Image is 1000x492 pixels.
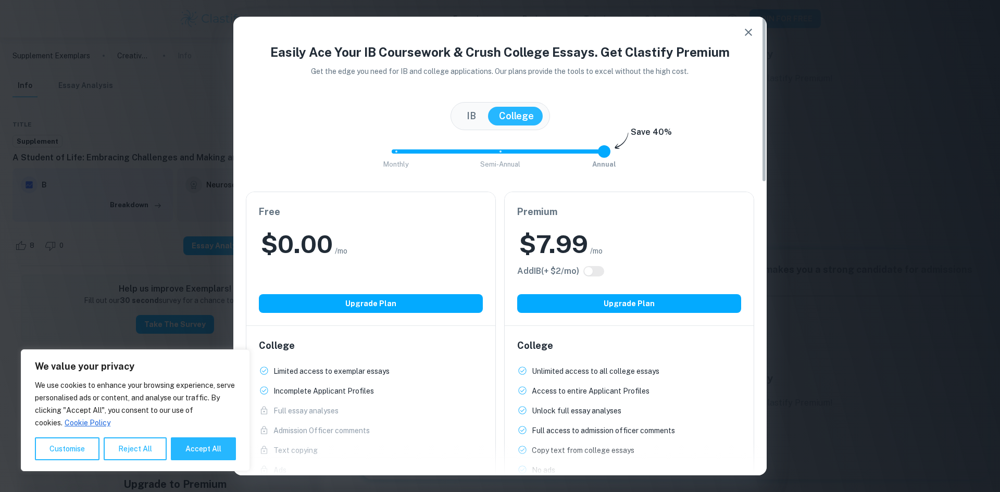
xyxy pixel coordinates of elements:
img: subscription-arrow.svg [615,132,629,150]
span: /mo [590,245,603,257]
p: Access to entire Applicant Profiles [532,385,649,397]
button: Upgrade Plan [259,294,483,313]
h6: College [517,338,741,353]
h2: $ 0.00 [261,228,333,261]
button: Reject All [104,437,167,460]
p: Incomplete Applicant Profiles [273,385,374,397]
h6: Click to see all the additional IB features. [517,265,579,277]
h4: Easily Ace Your IB Coursework & Crush College Essays. Get Clastify Premium [246,43,754,61]
span: Monthly [383,160,409,168]
span: Annual [592,160,616,168]
span: Semi-Annual [480,160,520,168]
h6: College [259,338,483,353]
span: /mo [335,245,347,257]
p: We value your privacy [35,360,236,373]
h6: Premium [517,205,741,219]
button: Upgrade Plan [517,294,741,313]
button: Accept All [171,437,236,460]
p: Full access to admission officer comments [532,425,675,436]
h6: Save 40% [631,126,672,144]
p: Get the edge you need for IB and college applications. Our plans provide the tools to excel witho... [297,66,704,77]
p: Admission Officer comments [273,425,370,436]
p: Unlock full essay analyses [532,405,621,417]
p: We use cookies to enhance your browsing experience, serve personalised ads or content, and analys... [35,379,236,429]
h6: Free [259,205,483,219]
div: We value your privacy [21,349,250,471]
p: Limited access to exemplar essays [273,365,390,377]
h2: $ 7.99 [519,228,588,261]
button: College [489,107,544,125]
p: Full essay analyses [273,405,339,417]
a: Cookie Policy [64,418,111,427]
button: IB [456,107,486,125]
p: Unlimited access to all college essays [532,365,659,377]
button: Customise [35,437,99,460]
